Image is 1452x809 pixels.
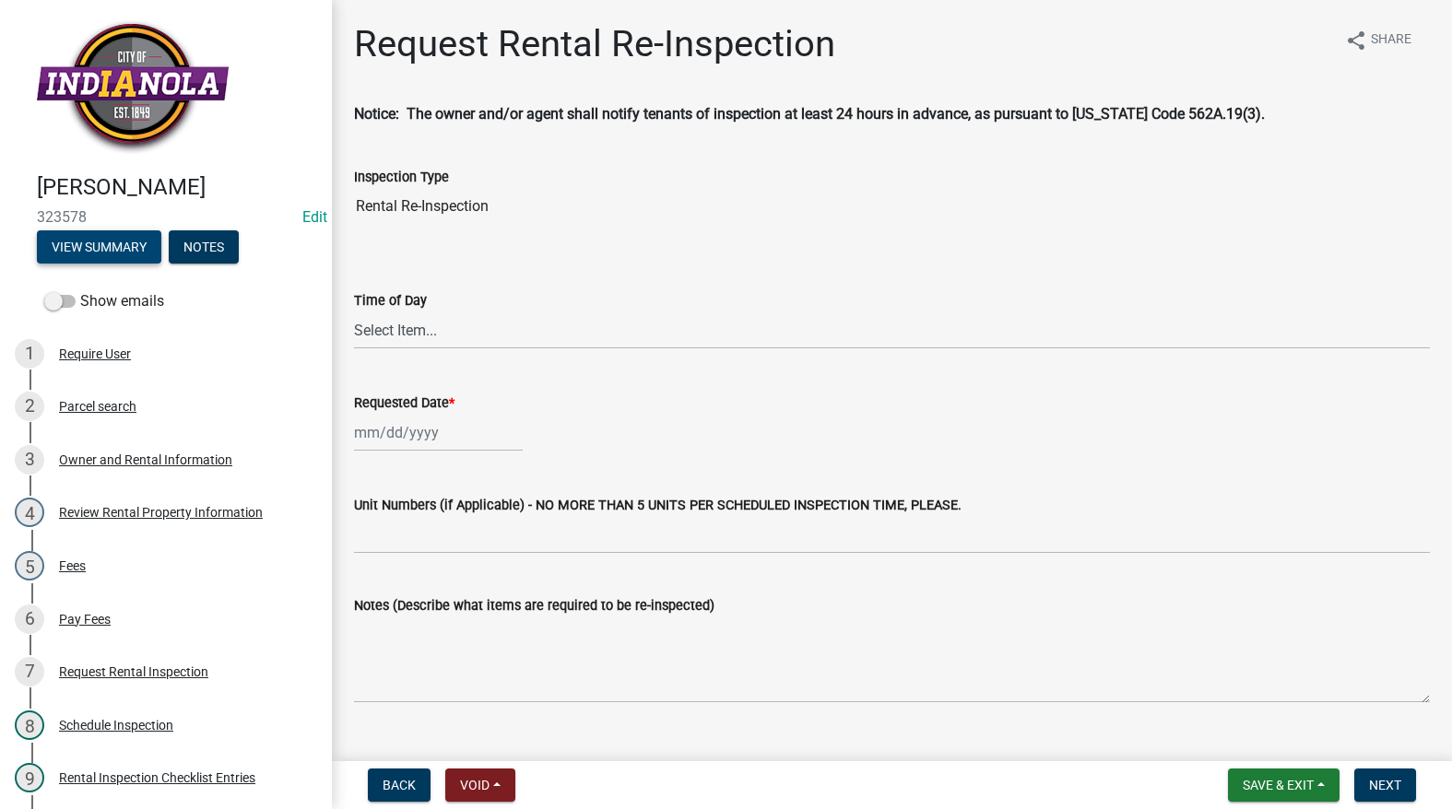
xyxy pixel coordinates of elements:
span: Void [460,778,490,792]
input: mm/dd/yyyy [354,414,523,451]
div: Parcel search [59,400,136,413]
div: Request Rental Inspection [59,665,208,678]
button: Back [368,768,431,802]
span: Next [1369,778,1401,792]
span: Back [383,778,416,792]
wm-modal-confirm: Edit Application Number [302,208,327,226]
div: Rental Inspection Checklist Entries [59,771,255,784]
span: Share [1371,29,1411,52]
a: Edit [302,208,327,226]
strong: Notice: The owner and/or agent shall notify tenants of inspection at least 24 hours in advance, a... [354,105,1265,123]
h1: Request Rental Re-Inspection [354,22,835,66]
div: Review Rental Property Information [59,506,263,519]
span: Save & Exit [1243,778,1314,792]
button: Notes [169,230,239,264]
div: 3 [15,445,44,475]
div: 9 [15,763,44,792]
div: 6 [15,604,44,634]
div: 8 [15,710,44,740]
wm-modal-confirm: Notes [169,240,239,255]
div: 2 [15,392,44,421]
i: share [1345,29,1367,52]
label: Unit Numbers (if Applicable) - NO MORE THAN 5 UNITS PER SCHEDULED INSPECTION TIME, PLEASE. [354,499,962,512]
label: Show emails [44,290,164,312]
button: shareShare [1330,22,1426,58]
div: 4 [15,498,44,527]
div: 1 [15,339,44,369]
div: Schedule Inspection [59,719,173,732]
wm-modal-confirm: Summary [37,240,161,255]
div: Require User [59,347,131,360]
img: City of Indianola, Iowa [37,19,229,155]
label: Inspection Type [354,171,449,184]
button: Void [445,768,515,802]
div: Owner and Rental Information [59,453,232,466]
button: View Summary [37,230,161,264]
div: Pay Fees [59,613,111,626]
label: Requested Date [354,397,454,410]
span: 323578 [37,208,295,226]
div: Fees [59,559,86,572]
div: 7 [15,657,44,686]
label: Notes (Describe what items are required to be re-inspected) [354,600,714,613]
button: Save & Exit [1228,768,1340,802]
h4: [PERSON_NAME] [37,174,317,201]
button: Next [1354,768,1416,802]
div: 5 [15,551,44,580]
label: Time of Day [354,295,427,308]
